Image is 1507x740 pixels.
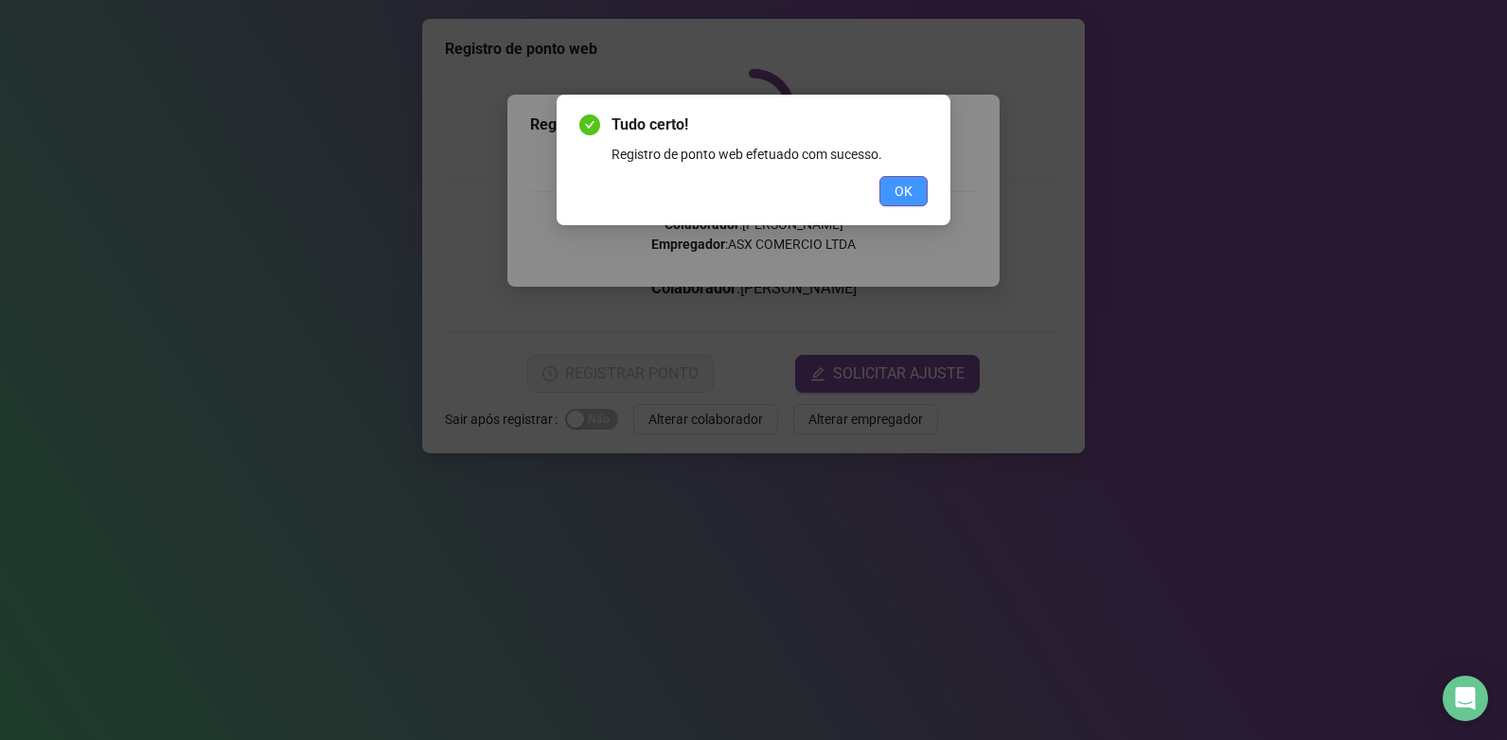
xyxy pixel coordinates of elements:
[612,114,928,136] span: Tudo certo!
[579,115,600,135] span: check-circle
[1443,676,1488,721] div: Open Intercom Messenger
[895,181,913,202] span: OK
[879,176,928,206] button: OK
[612,144,928,165] div: Registro de ponto web efetuado com sucesso.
